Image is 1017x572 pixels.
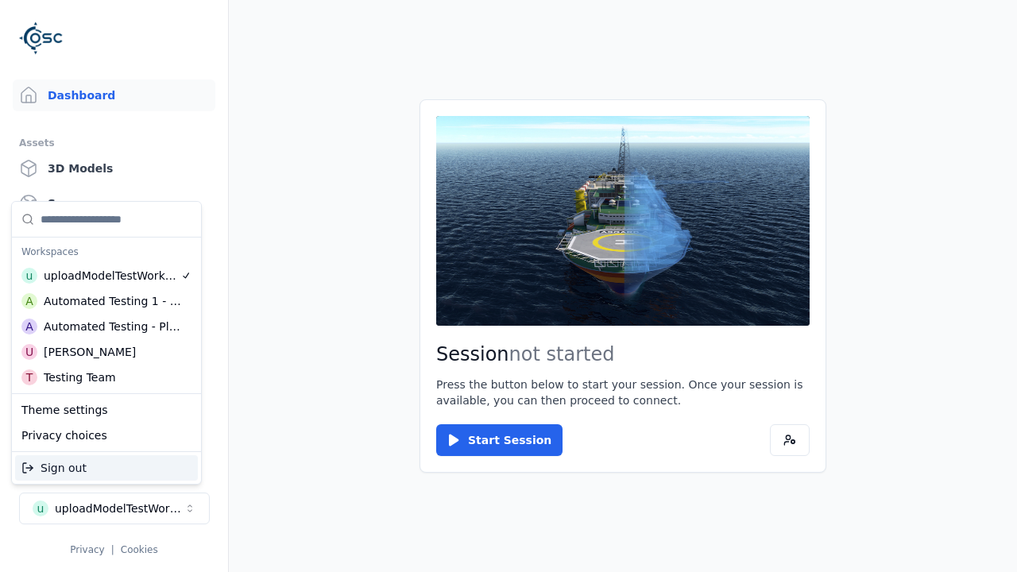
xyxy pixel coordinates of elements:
div: T [21,369,37,385]
div: U [21,344,37,360]
div: Suggestions [12,394,201,451]
div: Sign out [15,455,198,481]
div: Privacy choices [15,423,198,448]
div: Suggestions [12,202,201,393]
div: Testing Team [44,369,116,385]
div: A [21,319,37,334]
div: Suggestions [12,452,201,484]
div: u [21,268,37,284]
div: [PERSON_NAME] [44,344,136,360]
div: Automated Testing 1 - Playwright [44,293,182,309]
div: uploadModelTestWorkspace [44,268,180,284]
div: Workspaces [15,241,198,263]
div: A [21,293,37,309]
div: Theme settings [15,397,198,423]
div: Automated Testing - Playwright [44,319,181,334]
